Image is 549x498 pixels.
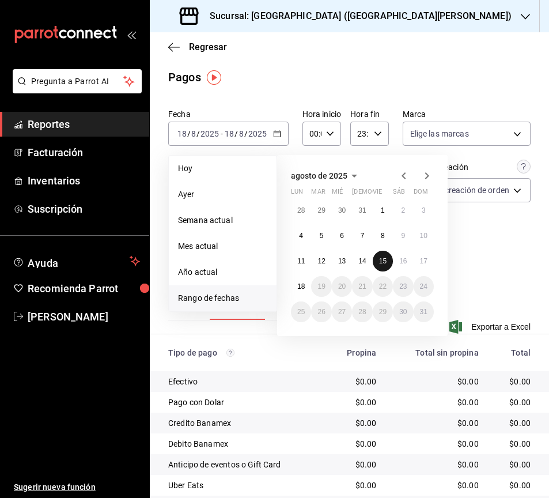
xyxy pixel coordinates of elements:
[291,301,311,322] button: 25 de agosto de 2025
[332,276,352,297] button: 20 de agosto de 2025
[311,188,325,200] abbr: martes
[291,188,303,200] abbr: lunes
[178,163,267,175] span: Hoy
[178,188,267,201] span: Ayer
[338,282,346,290] abbr: 20 de agosto de 2025
[361,232,365,240] abbr: 7 de agosto de 2025
[352,200,372,221] button: 31 de julio de 2025
[338,257,346,265] abbr: 13 de agosto de 2025
[395,397,478,408] div: $0.00
[358,257,366,265] abbr: 14 de agosto de 2025
[248,129,267,138] input: ----
[373,188,382,200] abbr: viernes
[335,397,376,408] div: $0.00
[221,129,223,138] span: -
[28,254,125,268] span: Ayuda
[335,459,376,470] div: $0.00
[297,206,305,214] abbr: 28 de julio de 2025
[373,301,393,322] button: 29 de agosto de 2025
[379,257,387,265] abbr: 15 de agosto de 2025
[358,308,366,316] abbr: 28 de agosto de 2025
[178,240,267,252] span: Mes actual
[352,188,420,200] abbr: jueves
[302,110,341,118] label: Hora inicio
[291,171,347,180] span: agosto de 2025
[497,480,531,491] div: $0.00
[338,308,346,316] abbr: 27 de agosto de 2025
[189,41,227,52] span: Regresar
[395,480,478,491] div: $0.00
[414,225,434,246] button: 10 de agosto de 2025
[317,206,325,214] abbr: 29 de julio de 2025
[352,276,372,297] button: 21 de agosto de 2025
[234,129,238,138] span: /
[395,376,478,387] div: $0.00
[420,257,427,265] abbr: 17 de agosto de 2025
[311,200,331,221] button: 29 de julio de 2025
[28,145,140,160] span: Facturación
[373,251,393,271] button: 15 de agosto de 2025
[297,282,305,290] abbr: 18 de agosto de 2025
[168,376,316,387] div: Efectivo
[317,257,325,265] abbr: 12 de agosto de 2025
[320,232,324,240] abbr: 5 de agosto de 2025
[168,110,289,118] label: Fecha
[497,438,531,450] div: $0.00
[414,200,434,221] button: 3 de agosto de 2025
[373,276,393,297] button: 22 de agosto de 2025
[311,301,331,322] button: 26 de agosto de 2025
[399,282,407,290] abbr: 23 de agosto de 2025
[168,397,316,408] div: Pago con Dolar
[291,251,311,271] button: 11 de agosto de 2025
[332,200,352,221] button: 30 de julio de 2025
[335,376,376,387] div: $0.00
[332,251,352,271] button: 13 de agosto de 2025
[187,129,191,138] span: /
[332,301,352,322] button: 27 de agosto de 2025
[414,301,434,322] button: 31 de agosto de 2025
[28,309,140,325] span: [PERSON_NAME]
[31,76,124,88] span: Pregunta a Parrot AI
[395,348,478,357] div: Total sin propina
[393,200,413,221] button: 2 de agosto de 2025
[168,459,316,470] div: Anticipo de eventos o Gift Card
[224,129,234,138] input: --
[497,397,531,408] div: $0.00
[168,348,316,357] div: Tipo de pago
[291,225,311,246] button: 4 de agosto de 2025
[207,70,221,85] button: Tooltip marker
[379,282,387,290] abbr: 22 de agosto de 2025
[420,232,427,240] abbr: 10 de agosto de 2025
[358,206,366,214] abbr: 31 de julio de 2025
[414,276,434,297] button: 24 de agosto de 2025
[414,188,428,200] abbr: domingo
[168,480,316,491] div: Uber Eats
[291,169,361,183] button: agosto de 2025
[340,232,344,240] abbr: 6 de agosto de 2025
[13,69,142,93] button: Pregunta a Parrot AI
[14,481,140,493] span: Sugerir nueva función
[317,282,325,290] abbr: 19 de agosto de 2025
[200,129,219,138] input: ----
[420,308,427,316] abbr: 31 de agosto de 2025
[422,206,426,214] abbr: 3 de agosto de 2025
[497,376,531,387] div: $0.00
[395,417,478,429] div: $0.00
[127,30,136,39] button: open_drawer_menu
[8,84,142,96] a: Pregunta a Parrot AI
[196,129,200,138] span: /
[352,251,372,271] button: 14 de agosto de 2025
[178,292,267,304] span: Rango de fechas
[299,232,303,240] abbr: 4 de agosto de 2025
[352,225,372,246] button: 7 de agosto de 2025
[28,116,140,132] span: Reportes
[177,129,187,138] input: --
[311,225,331,246] button: 5 de agosto de 2025
[311,276,331,297] button: 19 de agosto de 2025
[373,200,393,221] button: 1 de agosto de 2025
[414,251,434,271] button: 17 de agosto de 2025
[191,129,196,138] input: --
[403,110,531,118] label: Marca
[28,281,140,296] span: Recomienda Parrot
[244,129,248,138] span: /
